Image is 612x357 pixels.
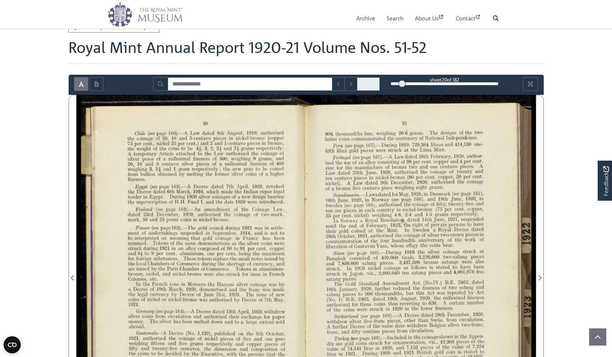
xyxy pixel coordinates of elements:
span: [GEOGRAPHIC_DATA] [135,184,173,190]
button: Open transcription window [90,77,103,91]
span: of [156,156,159,160]
span: latter [325,136,335,141]
span: pieces [213,136,225,141]
span: 160).—-A [168,131,185,136]
span: Law [190,130,210,135]
span: (see [148,132,153,135]
span: be [262,166,266,170]
span: page [354,144,371,149]
span: new [242,195,253,200]
span: thousandths [336,131,389,136]
span: bronze [392,164,405,170]
span: and [445,142,456,147]
span: of [401,160,404,163]
span: May, [399,192,407,197]
span: l—centavo [224,140,244,146]
span: silver [231,171,241,176]
span: the [223,166,235,171]
span: Law [394,154,414,159]
span: gram [178,167,188,172]
span: the [420,169,432,174]
span: weighing [376,131,394,136]
span: were [376,148,391,153]
span: 162).-A [171,184,187,190]
span: of [419,136,422,140]
span: in [369,175,372,179]
span: at [404,148,407,152]
span: pieces [196,161,207,167]
span: of [212,156,215,160]
span: an [358,161,362,165]
span: dated [202,130,213,135]
span: bullion [140,171,153,176]
span: obtained [158,171,175,176]
span: 7th [226,184,232,189]
span: the [251,151,263,156]
span: authorised [260,129,309,135]
span: of [449,170,452,173]
span: Independence. [446,135,515,141]
span: [GEOGRAPHIC_DATA] [333,143,371,148]
span: 1920 [187,194,195,199]
span: of [270,161,273,165]
span: and [163,166,174,171]
span: revoked [266,183,281,189]
a: Search [387,8,403,29]
span: [GEOGRAPHIC_DATA] [333,155,371,160]
span: Law [325,170,346,175]
span: 3, [149,167,151,171]
span: melting [187,171,201,177]
span: pieces [360,148,372,153]
span: 20,‘ [127,163,133,167]
button: Next Match [344,77,357,91]
span: peso [244,167,256,172]
span: bearing [268,194,282,199]
span: March, [176,189,189,194]
span: coinage [467,179,481,184]
span: the [411,147,422,152]
span: 400 [276,161,282,165]
span: centavo [362,185,399,191]
span: page [156,132,173,137]
span: 414,530 [455,142,515,147]
span: 2%; [234,147,238,150]
span: made [221,189,231,194]
span: the [204,151,216,156]
span: and [179,136,190,141]
span: page [361,156,377,161]
span: weight [136,146,149,152]
span: silver [182,161,191,166]
span: in [262,141,265,145]
span: a [163,157,165,161]
span: 28th [419,153,427,159]
span: cent.) [186,141,197,146]
span: libra [337,148,345,153]
span: ,,,,, [288,99,292,101]
span: 5 [156,162,157,165]
span: former [215,171,227,176]
span: in [229,136,232,140]
span: the [127,189,139,194]
span: (see [452,192,457,196]
span: of [232,194,235,198]
span: dated [153,189,164,194]
span: author- [467,153,480,158]
span: A [127,152,129,156]
span: the [205,171,217,176]
span: August, [227,131,266,136]
span: authorised [395,169,444,174]
span: by [179,172,183,177]
span: be [187,146,191,150]
span: ﬁve [353,185,363,190]
span: zinc [325,165,332,170]
span: and [276,155,287,160]
input: Search for [168,77,332,91]
span: cent. [425,174,434,180]
span: of [352,160,355,164]
span: legal [274,189,283,194]
span: coinage [261,151,275,156]
span: 1919, [247,130,255,136]
span: 167).»—A [373,155,390,160]
span: 20 [203,121,207,126]
span: 10 [137,163,141,167]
